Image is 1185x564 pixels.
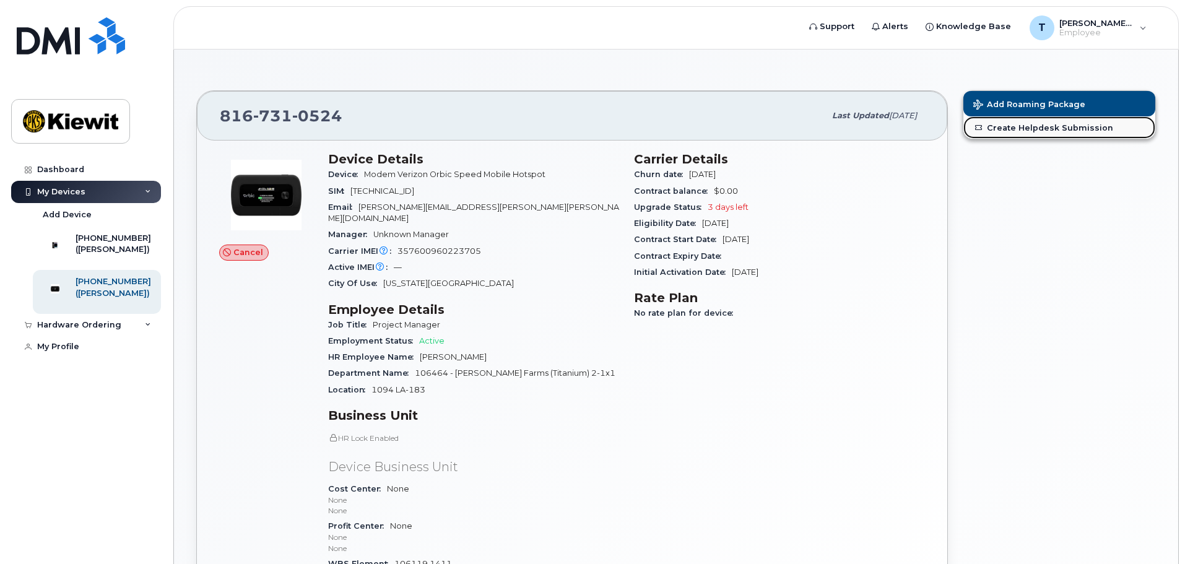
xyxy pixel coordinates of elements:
img: image20231002-3703462-fz9zi0.jpeg [229,158,303,232]
h3: Rate Plan [634,290,925,305]
span: SIM [328,186,350,196]
span: 3 days left [708,202,749,212]
span: Modem Verizon Orbic Speed Mobile Hotspot [364,170,545,179]
span: [DATE] [702,219,729,228]
span: [DATE] [732,267,758,277]
h3: Carrier Details [634,152,925,167]
span: Last updated [832,111,889,120]
button: Add Roaming Package [963,91,1155,116]
h3: Device Details [328,152,619,167]
span: [DATE] [889,111,917,120]
span: [TECHNICAL_ID] [350,186,414,196]
iframe: Messenger Launcher [1131,510,1176,555]
span: None [328,521,619,553]
p: Device Business Unit [328,458,619,476]
span: None [328,484,619,516]
span: Active IMEI [328,262,394,272]
span: Project Manager [373,320,440,329]
span: [PERSON_NAME] [420,352,487,362]
span: Initial Activation Date [634,267,732,277]
p: None [328,505,619,516]
span: Cost Center [328,484,387,493]
span: [US_STATE][GEOGRAPHIC_DATA] [383,279,514,288]
span: Contract Start Date [634,235,723,244]
span: — [394,262,402,272]
span: Eligibility Date [634,219,702,228]
h3: Business Unit [328,408,619,423]
span: [DATE] [689,170,716,179]
span: Unknown Manager [373,230,449,239]
span: 816 [220,106,342,125]
span: Location [328,385,371,394]
span: 106464 - [PERSON_NAME] Farms (Titanium) 2-1x1 [415,368,615,378]
span: Employment Status [328,336,419,345]
span: No rate plan for device [634,308,739,318]
span: Profit Center [328,521,390,531]
span: Manager [328,230,373,239]
span: $0.00 [714,186,738,196]
span: Cancel [233,246,263,258]
p: HR Lock Enabled [328,433,619,443]
span: Contract Expiry Date [634,251,727,261]
span: [DATE] [723,235,749,244]
span: 357600960223705 [397,246,481,256]
p: None [328,532,619,542]
span: Carrier IMEI [328,246,397,256]
span: Device [328,170,364,179]
span: Contract balance [634,186,714,196]
span: [PERSON_NAME][EMAIL_ADDRESS][PERSON_NAME][PERSON_NAME][DOMAIN_NAME] [328,202,619,223]
span: Job Title [328,320,373,329]
p: None [328,543,619,553]
h3: Employee Details [328,302,619,317]
span: Add Roaming Package [973,100,1085,111]
a: Create Helpdesk Submission [963,116,1155,139]
span: City Of Use [328,279,383,288]
span: Email [328,202,358,212]
span: Churn date [634,170,689,179]
span: 0524 [292,106,342,125]
span: Active [419,336,445,345]
span: 731 [253,106,292,125]
span: Department Name [328,368,415,378]
span: Upgrade Status [634,202,708,212]
p: None [328,495,619,505]
span: 1094 LA-183 [371,385,425,394]
span: HR Employee Name [328,352,420,362]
